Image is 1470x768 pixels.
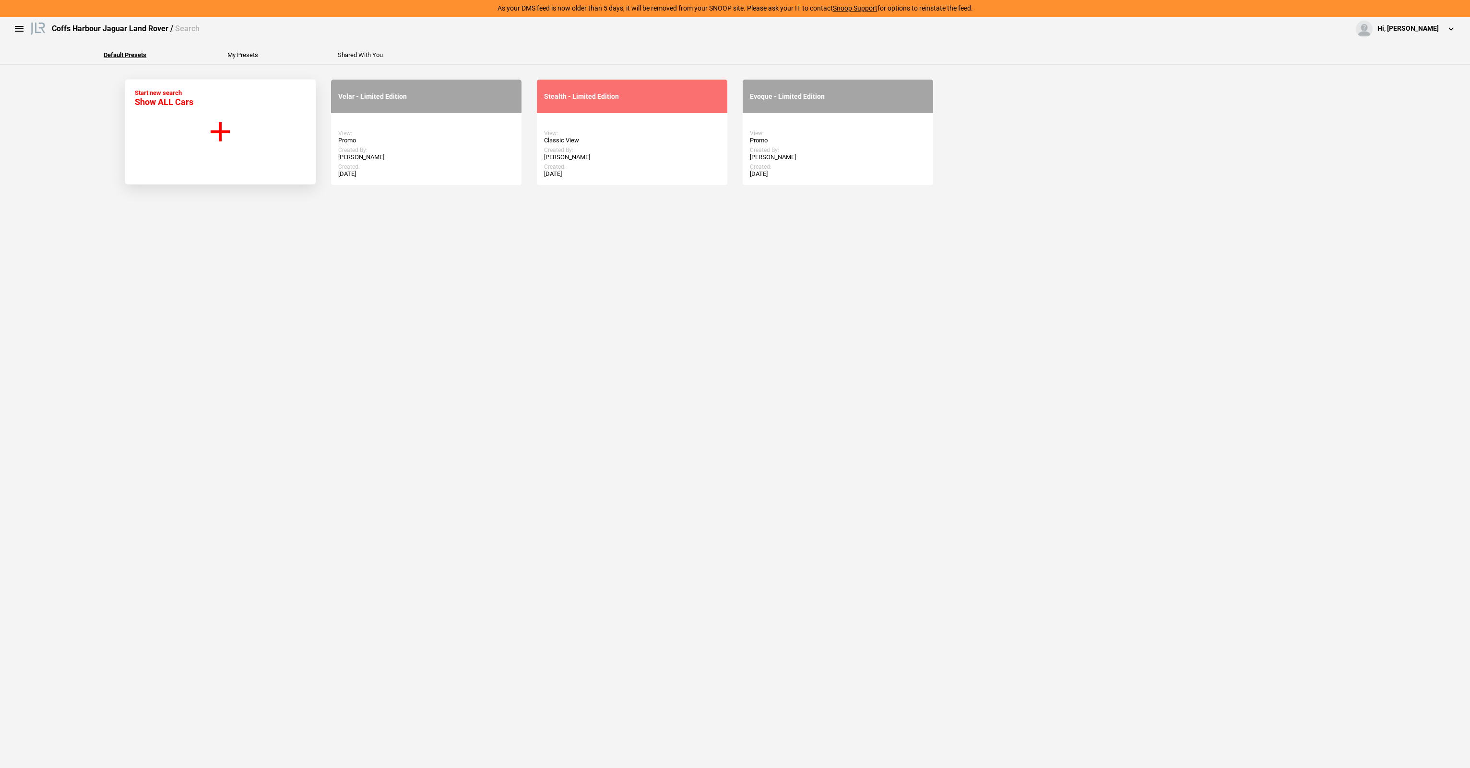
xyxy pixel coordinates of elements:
[544,170,720,178] div: [DATE]
[750,147,926,153] div: Created By:
[1377,24,1439,34] div: Hi, [PERSON_NAME]
[750,163,926,170] div: Created:
[338,153,514,161] div: [PERSON_NAME]
[338,170,514,178] div: [DATE]
[833,4,877,12] a: Snoop Support
[338,93,514,101] div: Velar - Limited Edition
[338,147,514,153] div: Created By:
[338,137,514,144] div: Promo
[544,147,720,153] div: Created By:
[175,24,200,33] span: Search
[544,137,720,144] div: Classic View
[227,52,258,58] button: My Presets
[750,137,926,144] div: Promo
[104,52,146,58] button: Default Presets
[750,130,926,137] div: View:
[135,97,193,107] span: Show ALL Cars
[135,89,193,107] div: Start new search
[338,163,514,170] div: Created:
[29,21,47,35] img: landrover.png
[544,130,720,137] div: View:
[52,23,200,34] div: Coffs Harbour Jaguar Land Rover /
[125,79,316,185] button: Start new search Show ALL Cars
[750,93,926,101] div: Evoque - Limited Edition
[750,153,926,161] div: [PERSON_NAME]
[544,93,720,101] div: Stealth - Limited Edition
[338,52,383,58] button: Shared With You
[338,130,514,137] div: View:
[544,153,720,161] div: [PERSON_NAME]
[750,170,926,178] div: [DATE]
[544,163,720,170] div: Created:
